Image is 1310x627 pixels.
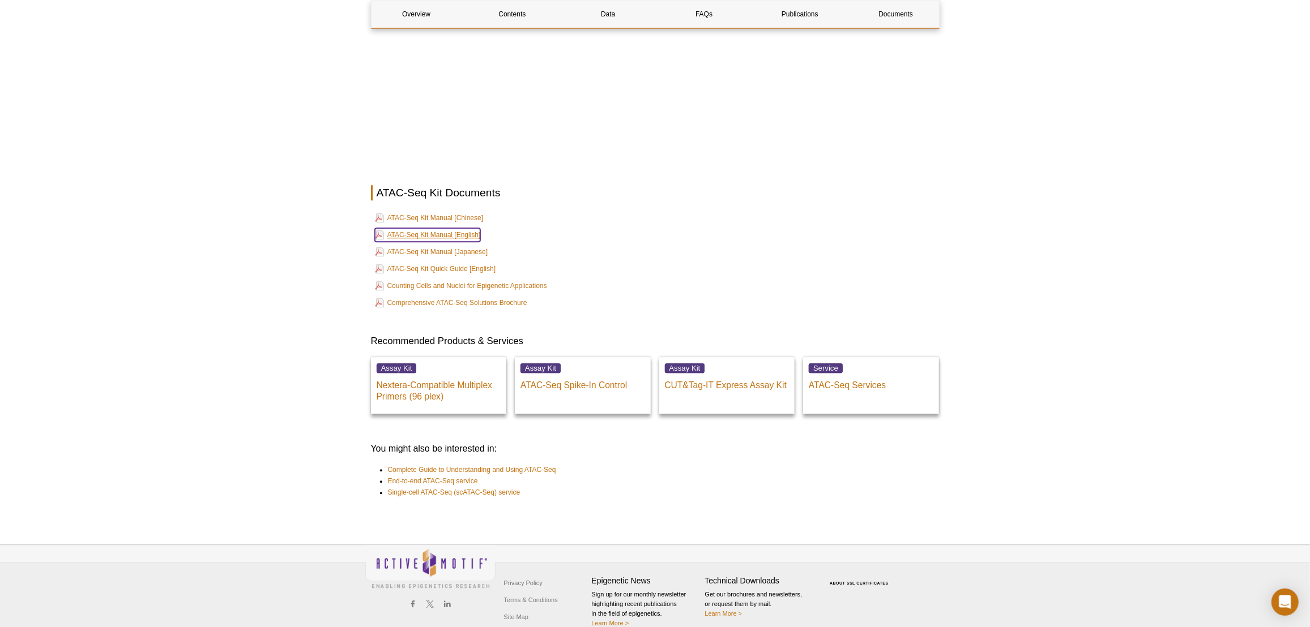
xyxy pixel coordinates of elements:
a: Service ATAC-Seq Services [803,357,939,414]
a: Comprehensive ATAC-Seq Solutions Brochure [375,296,527,310]
a: Assay Kit ATAC-Seq Spike-In Control [515,357,651,414]
span: Assay Kit [665,363,705,373]
a: ATAC-Seq Kit Manual [English] [375,228,481,242]
h2: ATAC-Seq Kit Documents [371,185,940,200]
a: FAQs [659,1,749,28]
p: Nextera-Compatible Multiplex Primers (96 plex) [377,374,501,402]
a: Documents [851,1,941,28]
p: ATAC-Seq Spike-In Control [520,374,645,391]
h4: Epigenetic News [592,576,699,586]
div: Open Intercom Messenger [1271,589,1299,616]
p: Get our brochures and newsletters, or request them by mail. [705,590,813,619]
span: Assay Kit [520,363,561,373]
a: ATAC-Seq Kit Manual [Japanese] [375,245,488,259]
a: Learn More > [705,610,743,617]
a: Data [563,1,653,28]
a: Assay Kit Nextera-Compatible Multiplex Primers (96 plex) [371,357,507,414]
a: Learn More > [592,620,629,626]
p: CUT&Tag-IT Express Assay Kit [665,374,790,391]
a: Site Map [501,608,531,625]
span: Service [809,363,843,373]
a: Complete Guide to Understanding and Using ATAC-Seq [388,464,556,475]
a: End-to-end ATAC-Seq service [388,475,478,487]
a: ABOUT SSL CERTIFICATES [830,581,889,585]
a: Privacy Policy [501,574,545,591]
a: Assay Kit CUT&Tag-IT Express Assay Kit [659,357,795,414]
a: Terms & Conditions [501,591,561,608]
a: ATAC-Seq Kit Manual [Chinese] [375,211,484,225]
a: ATAC-Seq Kit Quick Guide [English] [375,262,496,276]
a: Counting Cells and Nuclei for Epigenetic Applications [375,279,547,293]
a: Contents [467,1,557,28]
table: Click to Verify - This site chose Symantec SSL for secure e-commerce and confidential communicati... [818,565,903,590]
a: Publications [755,1,845,28]
h3: Recommended Products & Services [371,334,940,348]
a: Overview [372,1,462,28]
h4: Technical Downloads [705,576,813,586]
span: Assay Kit [377,363,417,373]
p: ATAC-Seq Services [809,374,933,391]
a: Single-cell ATAC-Seq (scATAC-Seq) service [388,487,520,498]
h3: You might also be interested in: [371,442,940,456]
img: Active Motif, [365,545,496,591]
